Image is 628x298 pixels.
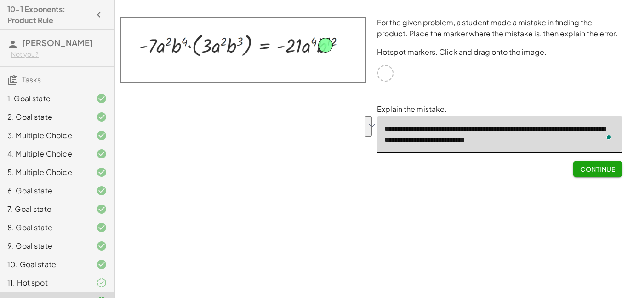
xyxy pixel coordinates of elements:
span: Tasks [22,75,41,84]
i: Task finished and correct. [96,185,107,196]
div: 7. Goal state [7,204,81,215]
div: 4. Multiple Choice [7,148,81,159]
img: 0886c92d32dd19760ffa48c2dfc6e395adaf3d3f40faf5cd72724b1e9700f50a.png [120,17,366,83]
div: 10. Goal state [7,259,81,270]
i: Task finished and correct. [96,111,107,123]
textarea: To enrich screen reader interactions, please activate Accessibility in Grammarly extension settings [377,116,622,153]
p: Hotspot markers. Click and drag onto the image. [377,47,622,58]
div: 2. Goal state [7,111,81,123]
p: For the given problem, a student made a mistake in finding the product. Place the marker where th... [377,17,622,39]
span: [PERSON_NAME] [22,37,93,48]
span: Continue [580,165,615,173]
div: 11. Hot spot [7,277,81,288]
div: 5. Multiple Choice [7,167,81,178]
i: Task finished and correct. [96,148,107,159]
p: Explain the mistake. [377,104,622,115]
i: Task finished and correct. [96,167,107,178]
div: 9. Goal state [7,240,81,251]
button: Continue [573,161,622,177]
i: Task finished and correct. [96,222,107,233]
h4: 10-1 Exponents: Product Rule [7,4,91,26]
i: Task finished and correct. [96,130,107,141]
i: Task finished and correct. [96,240,107,251]
div: Not you? [11,50,107,59]
i: Task finished and part of it marked as correct. [96,277,107,288]
div: 6. Goal state [7,185,81,196]
div: 3. Multiple Choice [7,130,81,141]
div: 8. Goal state [7,222,81,233]
i: Task finished and correct. [96,93,107,104]
i: Task finished and correct. [96,204,107,215]
i: Task finished and correct. [96,259,107,270]
div: 1. Goal state [7,93,81,104]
